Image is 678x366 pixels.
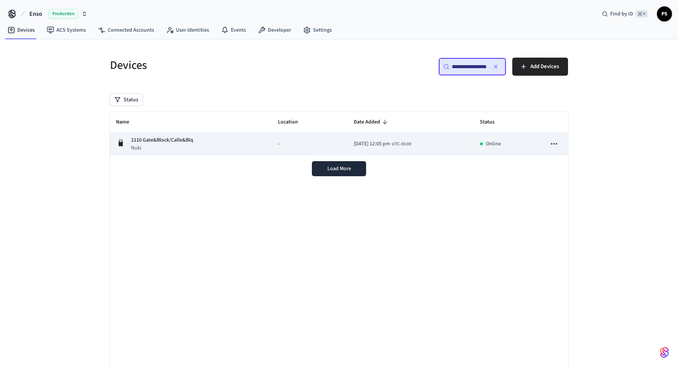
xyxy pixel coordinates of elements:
a: Devices [2,23,41,37]
span: Production [48,9,78,19]
img: SeamLogoGradient.69752ec5.svg [660,346,669,358]
a: User Identities [160,23,215,37]
table: sticky table [110,112,568,155]
span: - [278,140,279,148]
div: Find by ID⌘ K [596,7,654,21]
span: ⌘ K [635,10,648,18]
h5: Devices [110,58,334,73]
span: PS [658,7,671,21]
a: Developer [252,23,297,37]
p: Online [486,140,501,148]
p: 2110 Gate&Block/Calle&Blq [131,136,193,144]
span: [DATE] 12:05 pm [354,140,390,148]
button: Load More [312,161,366,176]
img: Nuki Smart Lock 3.0 Pro Black, Front [116,138,125,147]
span: UTC-05:00 [392,141,411,148]
button: PS [657,6,672,21]
div: America/Bogota [354,140,411,148]
button: Status [110,94,143,106]
span: Enso [29,9,42,18]
span: Load More [327,165,351,172]
a: ACS Systems [41,23,92,37]
p: Nuki [131,144,193,152]
span: Date Added [354,116,390,128]
a: Connected Accounts [92,23,160,37]
span: Location [278,116,308,128]
span: Name [116,116,139,128]
span: Find by ID [610,10,633,18]
a: Settings [297,23,338,37]
a: Events [215,23,252,37]
button: Add Devices [512,58,568,76]
span: Status [480,116,504,128]
span: Add Devices [530,62,559,72]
